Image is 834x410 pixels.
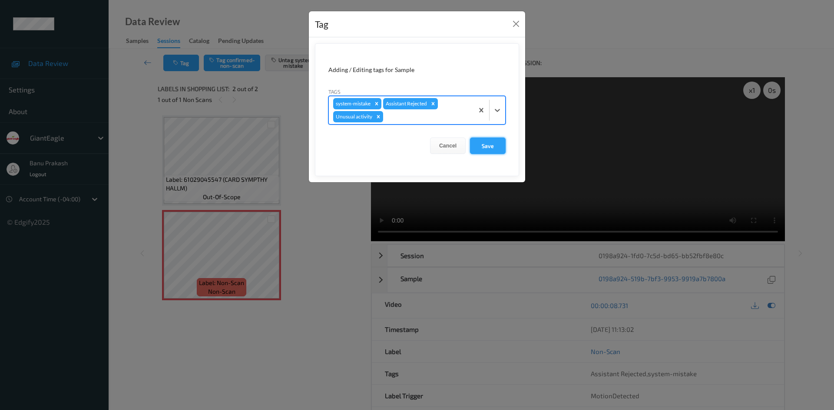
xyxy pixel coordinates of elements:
[383,98,428,109] div: Assistant Rejected
[315,17,328,31] div: Tag
[374,111,383,122] div: Remove Unusual activity
[328,88,341,95] label: Tags
[470,138,506,154] button: Save
[333,111,374,122] div: Unusual activity
[510,18,522,30] button: Close
[333,98,372,109] div: system-mistake
[430,138,466,154] button: Cancel
[328,66,506,74] div: Adding / Editing tags for Sample
[428,98,438,109] div: Remove Assistant Rejected
[372,98,381,109] div: Remove system-mistake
